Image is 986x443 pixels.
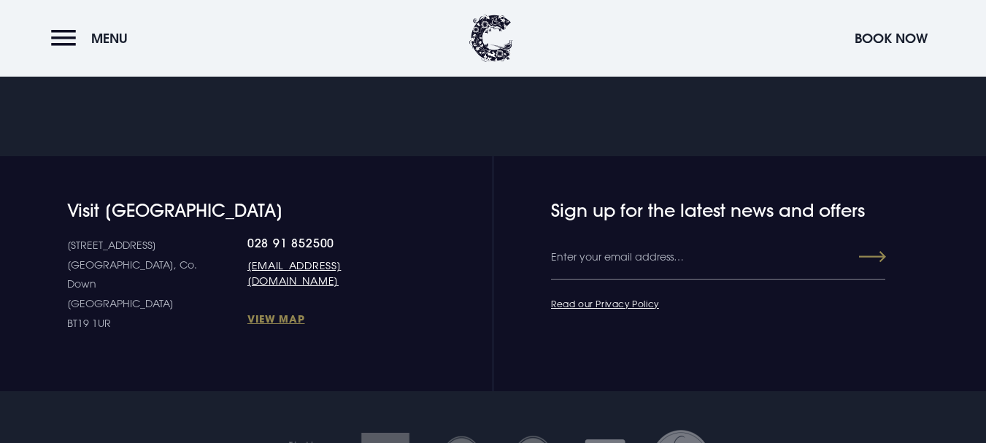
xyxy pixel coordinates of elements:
a: Read our Privacy Policy [551,298,659,309]
button: Submit [833,244,886,270]
input: Enter your email address… [551,236,885,280]
h4: Sign up for the latest news and offers [551,200,830,221]
button: Book Now [847,23,935,54]
a: [EMAIL_ADDRESS][DOMAIN_NAME] [247,258,404,288]
a: 028 91 852500 [247,236,404,250]
img: Clandeboye Lodge [469,15,513,62]
a: View Map [247,312,404,325]
span: Menu [91,30,128,47]
p: [STREET_ADDRESS] [GEOGRAPHIC_DATA], Co. Down [GEOGRAPHIC_DATA] BT19 1UR [67,236,247,333]
button: Menu [51,23,135,54]
h4: Visit [GEOGRAPHIC_DATA] [67,200,404,221]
